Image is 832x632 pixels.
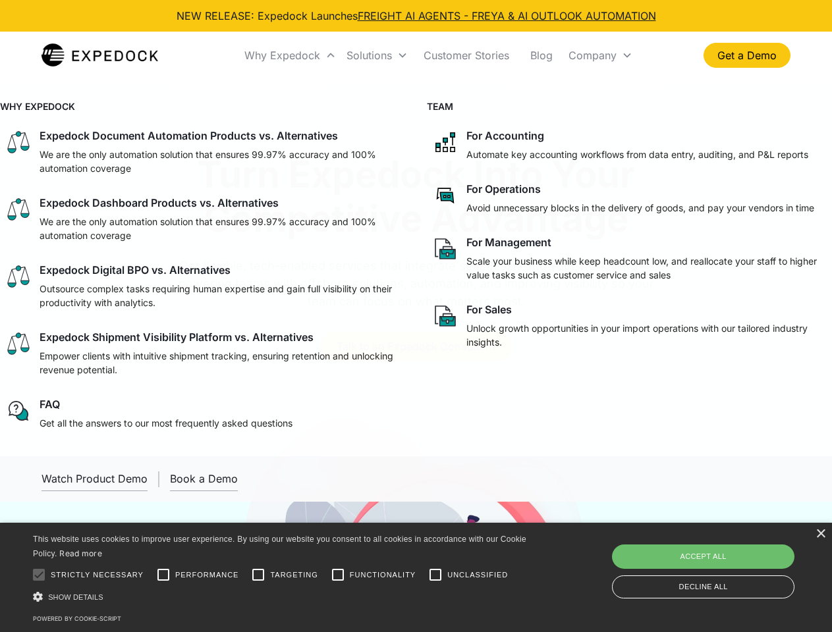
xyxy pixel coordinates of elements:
img: regular chat bubble icon [5,398,32,424]
div: For Sales [466,303,512,316]
img: scale icon [5,196,32,223]
img: scale icon [5,263,32,290]
div: NEW RELEASE: Expedock Launches [177,8,656,24]
p: We are the only automation solution that ensures 99.97% accuracy and 100% automation coverage [40,147,401,175]
p: Avoid unnecessary blocks in the delivery of goods, and pay your vendors in time [466,201,814,215]
span: Show details [48,593,103,601]
div: Company [569,49,617,62]
span: Targeting [270,569,318,581]
img: paper and bag icon [432,236,458,262]
img: paper and bag icon [432,303,458,329]
span: This website uses cookies to improve user experience. By using our website you consent to all coo... [33,535,526,559]
img: network like icon [432,129,458,155]
a: open lightbox [42,467,148,491]
img: rectangular chat bubble icon [432,182,458,209]
p: Automate key accounting workflows from data entry, auditing, and P&L reports [466,147,808,161]
div: Expedock Digital BPO vs. Alternatives [40,263,231,276]
div: Expedock Document Automation Products vs. Alternatives [40,129,338,142]
iframe: Chat Widget [613,490,832,632]
div: Expedock Dashboard Products vs. Alternatives [40,196,279,209]
a: Blog [520,33,563,78]
span: Functionality [350,569,416,581]
p: We are the only automation solution that ensures 99.97% accuracy and 100% automation coverage [40,215,401,242]
a: FREIGHT AI AGENTS - FREYA & AI OUTLOOK AUTOMATION [358,9,656,22]
p: Outsource complex tasks requiring human expertise and gain full visibility on their productivity ... [40,282,401,309]
div: Show details [33,590,531,604]
div: Expedock Shipment Visibility Platform vs. Alternatives [40,330,314,344]
div: For Operations [466,182,541,196]
a: Get a Demo [704,43,790,68]
div: Solutions [341,33,413,78]
a: home [42,42,158,68]
div: For Accounting [466,129,544,142]
p: Get all the answers to our most frequently asked questions [40,416,292,430]
span: Strictly necessary [51,569,144,581]
img: Expedock Logo [42,42,158,68]
div: Book a Demo [170,472,238,485]
div: Watch Product Demo [42,472,148,485]
img: scale icon [5,330,32,357]
a: Customer Stories [413,33,520,78]
a: Powered by cookie-script [33,615,121,622]
a: Read more [59,548,102,558]
span: Unclassified [447,569,508,581]
p: Empower clients with intuitive shipment tracking, ensuring retention and unlocking revenue potent... [40,349,401,377]
div: Why Expedock [239,33,341,78]
span: Performance [175,569,239,581]
div: FAQ [40,398,60,411]
div: Company [563,33,638,78]
img: scale icon [5,129,32,155]
div: Why Expedock [244,49,320,62]
p: Unlock growth opportunities in your import operations with our tailored industry insights. [466,321,827,349]
div: Solutions [347,49,392,62]
div: For Management [466,236,551,249]
a: Book a Demo [170,467,238,491]
p: Scale your business while keep headcount low, and reallocate your staff to higher value tasks suc... [466,254,827,282]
